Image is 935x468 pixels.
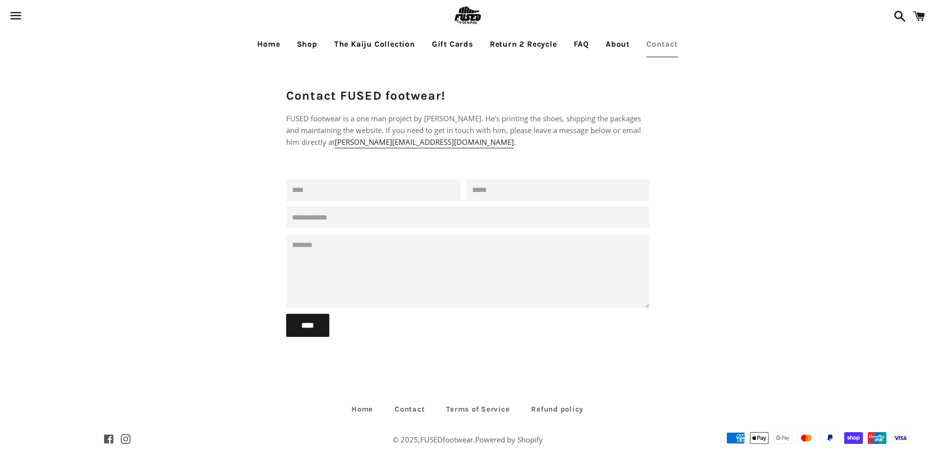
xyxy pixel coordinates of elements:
[335,137,514,148] a: [PERSON_NAME][EMAIL_ADDRESS][DOMAIN_NAME]
[639,32,685,56] a: Contact
[393,435,543,444] span: © 2025, .
[425,32,481,56] a: Gift Cards
[286,87,649,104] h1: Contact FUSED footwear!
[290,32,325,56] a: Shop
[250,32,287,56] a: Home
[521,402,593,417] a: Refund policy
[342,402,383,417] a: Home
[385,402,434,417] a: Contact
[436,402,519,417] a: Terms of Service
[286,112,649,148] p: FUSED footwear is a one man project by [PERSON_NAME]. He's printing the shoes, shipping the packa...
[482,32,564,56] a: Return 2 Recycle
[327,32,423,56] a: The Kaiju Collection
[475,435,543,444] a: Powered by Shopify
[420,435,473,444] a: FUSEDfootwear
[598,32,637,56] a: About
[566,32,596,56] a: FAQ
